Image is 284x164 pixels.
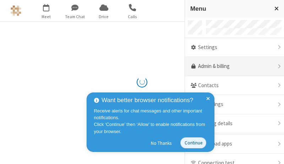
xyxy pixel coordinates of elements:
[62,14,88,20] span: Team Chat
[185,57,284,76] a: Admin & billing
[102,96,193,105] span: Want better browser notifications?
[185,76,284,95] div: Contacts
[33,14,60,20] span: Meet
[91,14,117,20] span: Drive
[185,95,284,114] div: Recordings
[94,107,209,135] div: Receive alerts for chat messages and other important notifications. Click ‘Continue’ then ‘Allow’...
[190,5,268,12] h3: Menu
[11,5,21,16] img: Astra
[266,146,279,159] iframe: Chat
[119,14,146,20] span: Calls
[185,134,284,154] div: Download apps
[185,114,284,133] div: Meeting details
[180,137,206,148] button: Continue
[147,137,175,149] button: No Thanks
[185,38,284,57] div: Settings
